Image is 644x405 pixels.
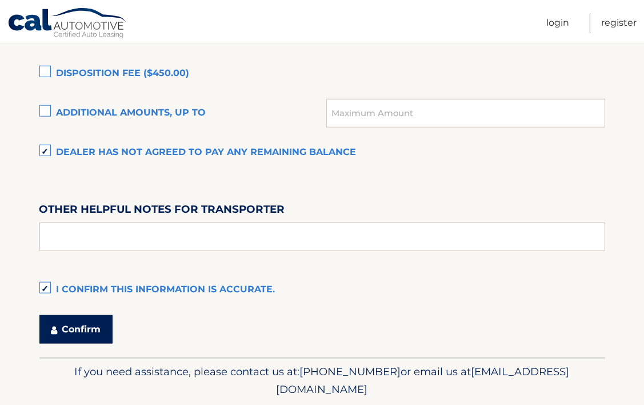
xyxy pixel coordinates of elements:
[39,315,113,344] button: Confirm
[47,363,598,399] p: If you need assistance, please contact us at: or email us at
[39,279,605,301] label: I confirm this information is accurate.
[39,62,605,85] label: Disposition Fee ($450.00)
[39,201,285,222] label: Other helpful notes for transporter
[39,141,605,164] label: Dealer has not agreed to pay any remaining balance
[39,102,327,125] label: Additional amounts, up to
[326,99,605,128] input: Maximum Amount
[300,365,401,378] span: [PHONE_NUMBER]
[546,13,569,33] a: Login
[7,7,127,41] a: Cal Automotive
[601,13,637,33] a: Register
